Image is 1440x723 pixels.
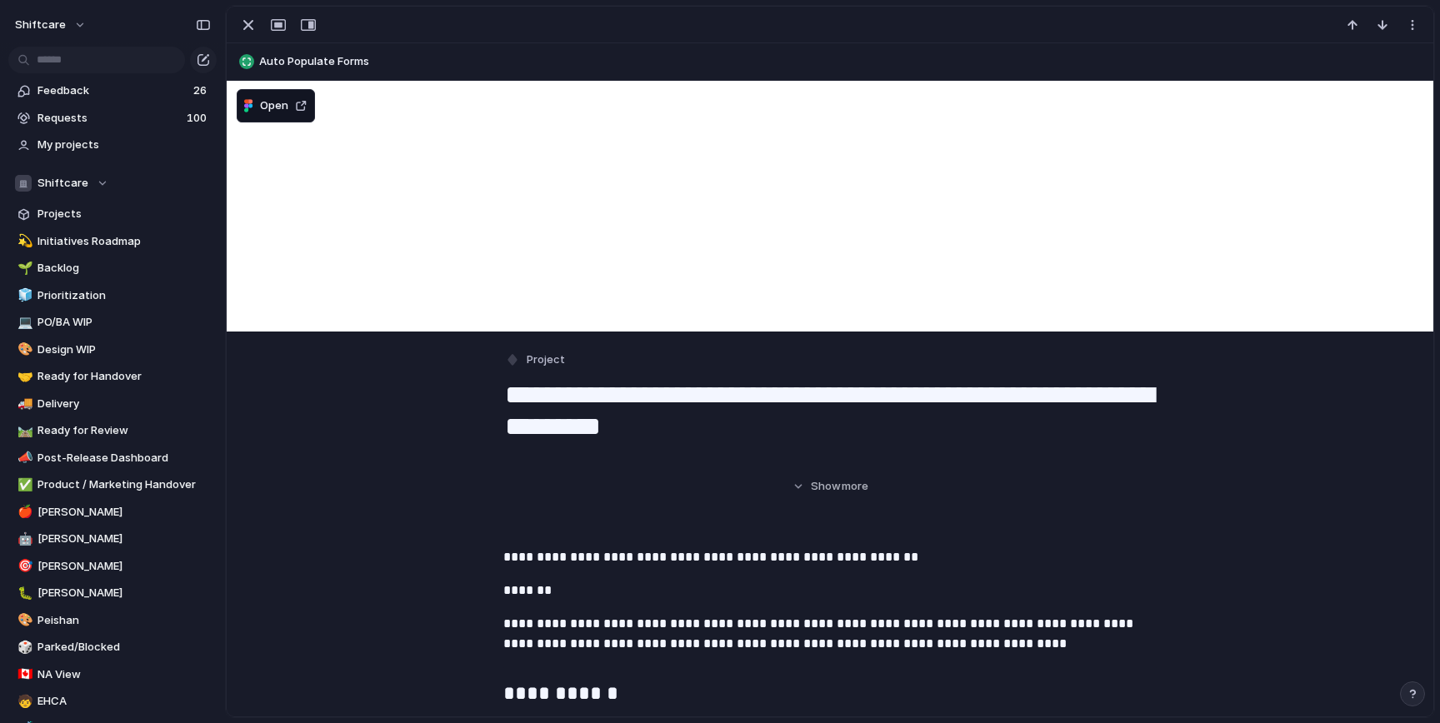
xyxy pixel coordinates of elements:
div: 🇨🇦 [17,665,29,684]
div: 🎨 [17,340,29,359]
span: 100 [187,110,210,127]
span: Requests [37,110,182,127]
span: 26 [193,82,210,99]
button: Project [502,348,570,372]
button: 🚚 [15,396,32,412]
span: Post-Release Dashboard [37,450,211,466]
button: shiftcare [7,12,95,38]
span: Backlog [37,260,211,277]
a: My projects [8,132,217,157]
button: 💫 [15,233,32,250]
div: 🛤️ [17,421,29,441]
button: Auto Populate Forms [234,48,1426,75]
button: 🎯 [15,558,32,575]
div: 🎲Parked/Blocked [8,635,217,660]
button: 🌱 [15,260,32,277]
button: 🛤️ [15,422,32,439]
a: 🛤️Ready for Review [8,418,217,443]
a: 🤝Ready for Handover [8,364,217,389]
span: Product / Marketing Handover [37,476,211,493]
div: 🧊 [17,286,29,305]
span: Parked/Blocked [37,639,211,656]
span: Peishan [37,612,211,629]
span: My projects [37,137,211,153]
a: 🇨🇦NA View [8,662,217,687]
a: 🍎[PERSON_NAME] [8,500,217,525]
a: Requests100 [8,106,217,131]
a: 🐛[PERSON_NAME] [8,581,217,606]
div: 🤝 [17,367,29,386]
a: 📣Post-Release Dashboard [8,446,217,471]
a: 💫Initiatives Roadmap [8,229,217,254]
span: Design WIP [37,342,211,358]
div: 💻 [17,313,29,332]
a: 🎨Peishan [8,608,217,633]
div: 🍎 [17,502,29,521]
span: Shiftcare [37,175,88,192]
button: 🎨 [15,612,32,629]
button: 📣 [15,450,32,466]
span: Initiatives Roadmap [37,233,211,250]
div: 🎯 [17,556,29,576]
a: 🎨Design WIP [8,337,217,362]
button: 🎲 [15,639,32,656]
span: Ready for Handover [37,368,211,385]
a: Feedback26 [8,78,217,103]
span: Prioritization [37,287,211,304]
div: 🐛 [17,584,29,603]
span: NA View [37,666,211,683]
div: 📣 [17,448,29,467]
div: 🤖 [17,530,29,549]
span: Auto Populate Forms [259,53,1426,70]
span: Delivery [37,396,211,412]
div: 🎨 [17,611,29,630]
span: [PERSON_NAME] [37,504,211,521]
a: 🤖[PERSON_NAME] [8,526,217,551]
a: 🌱Backlog [8,256,217,281]
div: 🌱 [17,259,29,278]
span: Feedback [37,82,188,99]
a: 🎯[PERSON_NAME] [8,554,217,579]
button: Shiftcare [8,171,217,196]
a: 💻PO/BA WIP [8,310,217,335]
div: 🎲 [17,638,29,657]
a: 🚚Delivery [8,391,217,416]
div: 🧒 [17,692,29,711]
span: [PERSON_NAME] [37,558,211,575]
a: ✅Product / Marketing Handover [8,472,217,497]
a: 🧊Prioritization [8,283,217,308]
button: 🤝 [15,368,32,385]
button: 🎨 [15,342,32,358]
span: [PERSON_NAME] [37,585,211,601]
a: 🧒EHCA [8,689,217,714]
span: PO/BA WIP [37,314,211,331]
span: [PERSON_NAME] [37,531,211,547]
a: Projects [8,202,217,227]
span: Projects [37,206,211,222]
div: 🚚 [17,394,29,413]
button: 🧒 [15,693,32,710]
button: 🐛 [15,585,32,601]
span: shiftcare [15,17,66,33]
button: Showmore [503,471,1157,501]
button: Open [237,89,315,122]
span: more [842,478,868,495]
button: 🧊 [15,287,32,304]
button: ✅ [15,476,32,493]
